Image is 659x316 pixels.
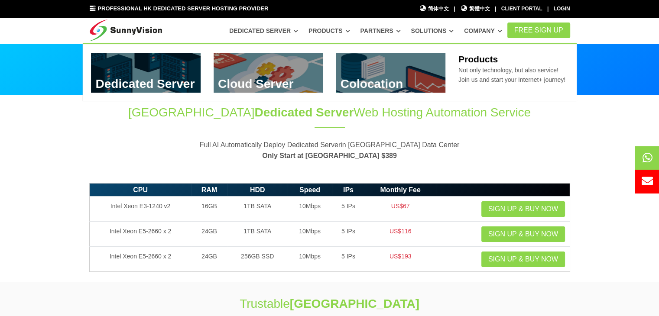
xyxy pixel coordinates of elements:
a: FREE Sign Up [507,23,570,38]
h1: Trustable [185,295,474,312]
td: 24GB [192,222,227,247]
td: 5 IPs [332,197,365,222]
td: 1TB SATA [227,197,288,222]
span: Dedicated Server [254,106,354,119]
th: CPU [89,183,192,197]
span: Not only technology, but also service! Join us and start your Internet+ journey! [458,67,565,83]
a: Company [464,23,502,39]
a: Login [554,6,570,12]
th: HDD [227,183,288,197]
td: US$116 [365,222,436,247]
th: Speed [288,183,332,197]
td: US$193 [365,247,436,272]
a: Partners [360,23,401,39]
a: Solutions [411,23,454,39]
li: | [495,5,496,13]
td: 5 IPs [332,247,365,272]
td: US$67 [365,197,436,222]
span: Professional HK Dedicated Server Hosting Provider [97,5,268,12]
strong: [GEOGRAPHIC_DATA] [290,297,419,310]
td: 256GB SSD [227,247,288,272]
li: | [547,5,549,13]
a: Sign up & Buy Now [481,226,565,242]
td: 1TB SATA [227,222,288,247]
td: Intel Xeon E5-2660 x 2 [89,247,192,272]
td: 16GB [192,197,227,222]
b: Products [458,54,498,64]
li: | [454,5,455,13]
td: 10Mbps [288,197,332,222]
td: 24GB [192,247,227,272]
td: 5 IPs [332,222,365,247]
a: Client Portal [501,6,542,12]
a: Dedicated Server [229,23,298,39]
h1: [GEOGRAPHIC_DATA] Web Hosting Automation Service [89,104,570,121]
a: Sign up & Buy Now [481,201,565,217]
strong: Only Start at [GEOGRAPHIC_DATA] $389 [262,152,397,159]
td: 10Mbps [288,247,332,272]
td: Intel Xeon E3-1240 v2 [89,197,192,222]
a: 简体中文 [419,5,449,13]
th: RAM [192,183,227,197]
td: Intel Xeon E5-2660 x 2 [89,222,192,247]
th: Monthly Fee [365,183,436,197]
p: Full AI Automatically Deploy Dedicated Serverin [GEOGRAPHIC_DATA] Data Center [89,139,570,161]
div: Dedicated Server [83,43,577,101]
a: Sign up & Buy Now [481,252,565,267]
a: 繁體中文 [460,5,490,13]
td: 10Mbps [288,222,332,247]
a: Products [308,23,350,39]
th: IPs [332,183,365,197]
